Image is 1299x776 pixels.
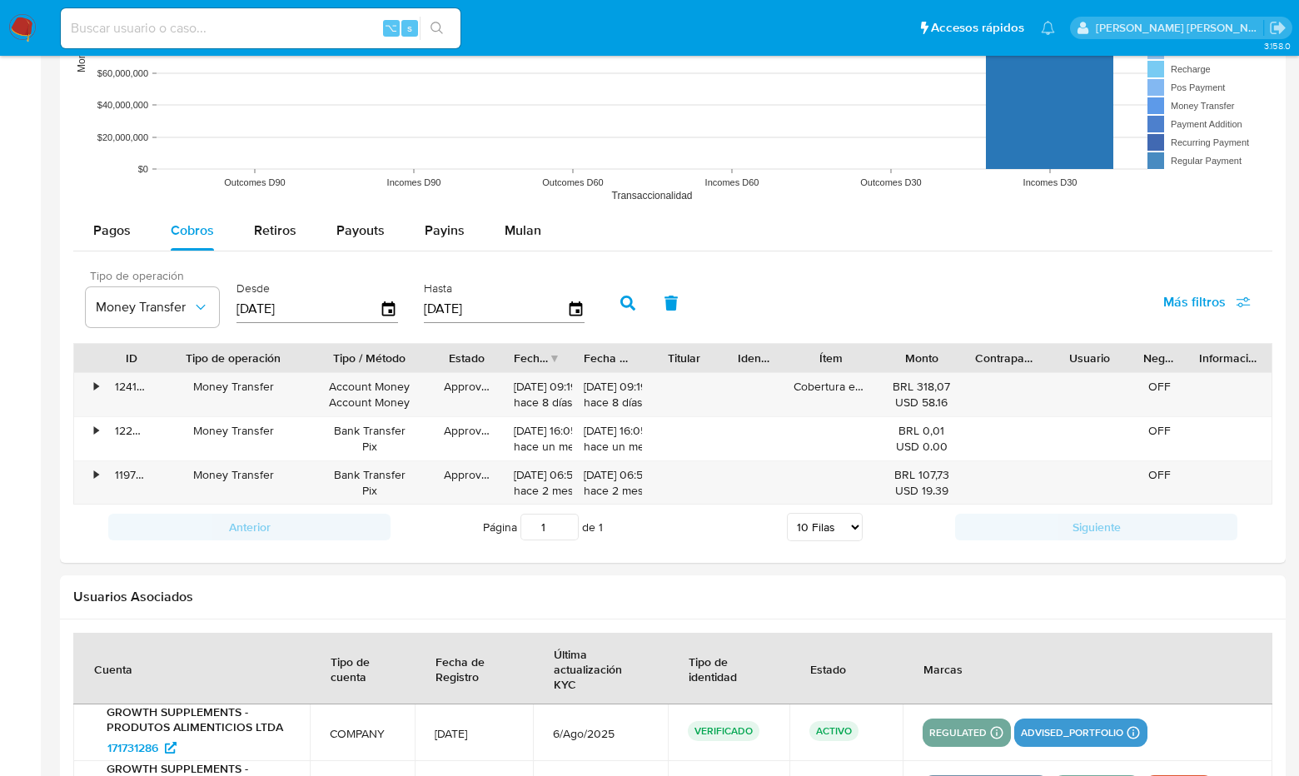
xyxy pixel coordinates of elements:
[420,17,454,40] button: search-icon
[1264,39,1291,52] span: 3.158.0
[385,20,397,36] span: ⌥
[931,19,1024,37] span: Accesos rápidos
[1041,21,1055,35] a: Notificaciones
[73,589,1272,605] h2: Usuarios Asociados
[1096,20,1264,36] p: rene.vale@mercadolibre.com
[1269,19,1287,37] a: Salir
[61,17,460,39] input: Buscar usuario o caso...
[407,20,412,36] span: s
